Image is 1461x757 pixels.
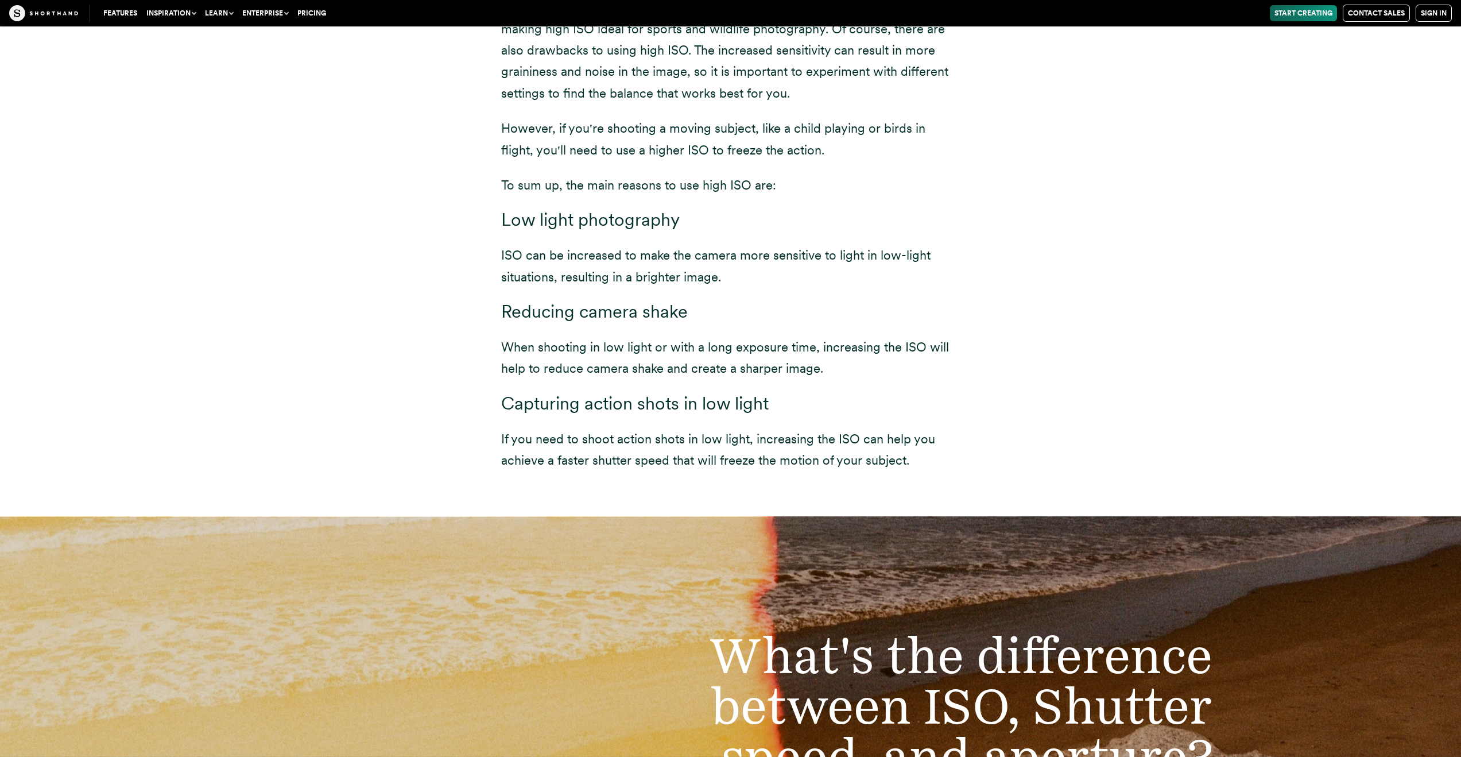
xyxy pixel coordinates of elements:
[501,245,960,288] p: ISO can be increased to make the camera more sensitive to light in low-light situations, resultin...
[501,210,960,231] h3: Low light photography
[293,5,331,21] a: Pricing
[1343,5,1410,22] a: Contact Sales
[142,5,200,21] button: Inspiration
[501,175,960,196] p: To sum up, the main reasons to use high ISO are:
[99,5,142,21] a: Features
[501,337,960,380] p: When shooting in low light or with a long exposure time, increasing the ISO will help to reduce c...
[501,118,960,161] p: However, if you're shooting a moving subject, like a child playing or birds in flight, you'll nee...
[501,302,960,323] h3: Reducing camera shake
[238,5,293,21] button: Enterprise
[501,393,960,415] h3: Capturing action shots in low light
[9,5,78,21] img: The Craft
[501,428,960,472] p: If you need to shoot action shots in low light, increasing the ISO can help you achieve a faster ...
[1270,5,1337,21] a: Start Creating
[200,5,238,21] button: Learn
[1416,5,1452,22] a: Sign in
